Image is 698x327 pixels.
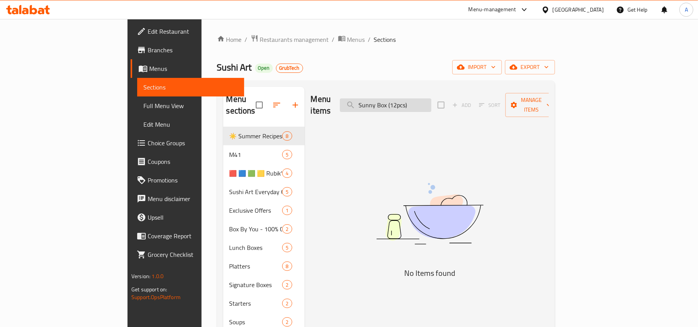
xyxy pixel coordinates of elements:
a: Menus [338,34,365,45]
span: Edit Restaurant [148,27,238,36]
span: Menus [149,64,238,73]
a: Edit Restaurant [131,22,244,41]
span: 1 [283,207,291,214]
div: items [282,224,292,234]
a: Edit Menu [137,115,244,134]
span: Add item [449,99,474,111]
a: Promotions [131,171,244,189]
a: Menus [131,59,244,78]
span: Coupons [148,157,238,166]
div: items [282,206,292,215]
span: Version: [131,271,150,281]
a: Support.OpsPlatform [131,292,181,302]
button: Manage items [505,93,557,117]
nav: breadcrumb [217,34,555,45]
div: Open [255,64,273,73]
span: 8 [283,263,291,270]
span: 1.0.0 [152,271,164,281]
div: ☀️ Summer Recipes8 [223,127,305,145]
span: Platters [229,262,283,271]
div: Starters [229,299,283,308]
span: Restaurants management [260,35,329,44]
div: Lunch Boxes5 [223,238,305,257]
h2: Menu items [311,93,331,117]
span: 5 [283,244,291,251]
span: Select section first [474,99,505,111]
span: Get support on: [131,284,167,294]
span: Sushi Art [217,59,252,76]
span: Menu disclaimer [148,194,238,203]
span: Choice Groups [148,138,238,148]
span: Manage items [512,95,551,115]
input: search [340,98,431,112]
span: Lunch Boxes [229,243,283,252]
span: 2 [283,318,291,326]
div: items [282,131,292,141]
div: items [282,150,292,159]
span: 4 [283,170,291,177]
a: Sections [137,78,244,96]
img: dish.svg [333,162,527,265]
h5: No Items found [333,267,527,279]
span: import [458,62,496,72]
a: Menu disclaimer [131,189,244,208]
div: Sushi Art Everyday Collection5 [223,182,305,201]
span: Signature Boxes [229,280,283,289]
a: Choice Groups [131,134,244,152]
span: Promotions [148,176,238,185]
span: Coverage Report [148,231,238,241]
span: GrubTech [276,65,303,71]
span: Sections [143,83,238,92]
span: Soups [229,317,283,327]
span: Sort sections [267,96,286,114]
a: Coupons [131,152,244,171]
span: Edit Menu [143,120,238,129]
div: items [282,243,292,252]
span: Sections [374,35,396,44]
li: / [245,35,248,44]
span: Grocery Checklist [148,250,238,259]
span: M41 [229,150,283,159]
li: / [332,35,335,44]
span: Exclusive Offers [229,206,283,215]
a: Grocery Checklist [131,245,244,264]
span: Full Menu View [143,101,238,110]
span: 2 [283,281,291,289]
button: import [452,60,502,74]
span: ☀️ Summer Recipes [229,131,283,141]
li: / [368,35,371,44]
span: Upsell [148,213,238,222]
div: Box By You - 100% Customizable2 [223,220,305,238]
span: Sushi Art Everyday Collection [229,187,283,196]
div: items [282,299,292,308]
span: Select all sections [251,97,267,113]
div: M415 [223,145,305,164]
span: A [685,5,688,14]
span: export [511,62,549,72]
span: Box By You - 100% Customizable [229,224,283,234]
a: Full Menu View [137,96,244,115]
div: items [282,280,292,289]
a: Restaurants management [251,34,329,45]
div: Exclusive Offers1 [223,201,305,220]
div: 🟥 🟦 🟩 🟨 Rubik's Cube Limited-Edition4 [223,164,305,182]
div: items [282,262,292,271]
span: Menus [347,35,365,44]
div: items [282,187,292,196]
div: Platters8 [223,257,305,275]
span: 5 [283,151,291,158]
div: Menu-management [469,5,516,14]
div: items [282,169,292,178]
button: export [505,60,555,74]
span: 2 [283,225,291,233]
div: Signature Boxes2 [223,275,305,294]
div: [GEOGRAPHIC_DATA] [553,5,604,14]
div: Starters2 [223,294,305,313]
